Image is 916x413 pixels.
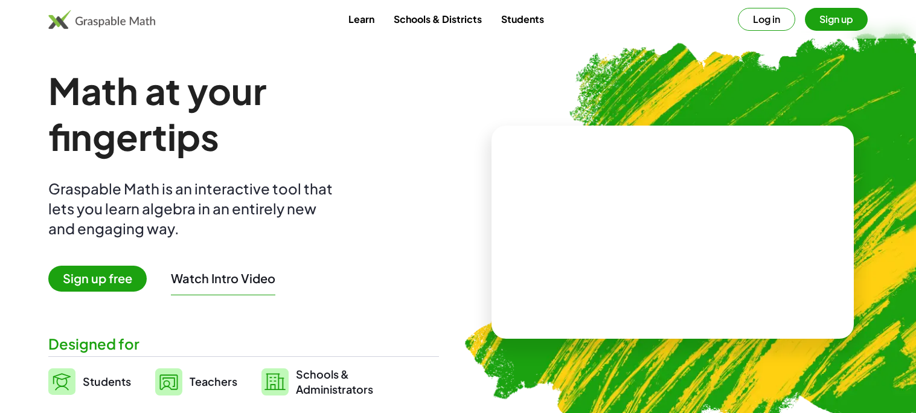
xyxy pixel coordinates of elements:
img: svg%3e [48,368,75,395]
div: Designed for [48,334,439,354]
div: Graspable Math is an interactive tool that lets you learn algebra in an entirely new and engaging... [48,179,338,239]
a: Schools &Administrators [261,367,373,397]
h1: Math at your fingertips [48,68,432,159]
img: svg%3e [155,368,182,395]
span: Sign up free [48,266,147,292]
span: Schools & Administrators [296,367,373,397]
a: Learn [339,8,384,30]
a: Students [492,8,554,30]
span: Students [83,374,131,388]
img: svg%3e [261,368,289,395]
a: Schools & Districts [384,8,492,30]
video: What is this? This is dynamic math notation. Dynamic math notation plays a central role in how Gr... [582,187,763,278]
button: Log in [738,8,795,31]
button: Watch Intro Video [171,271,275,286]
a: Teachers [155,367,237,397]
span: Teachers [190,374,237,388]
button: Sign up [805,8,868,31]
a: Students [48,367,131,397]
